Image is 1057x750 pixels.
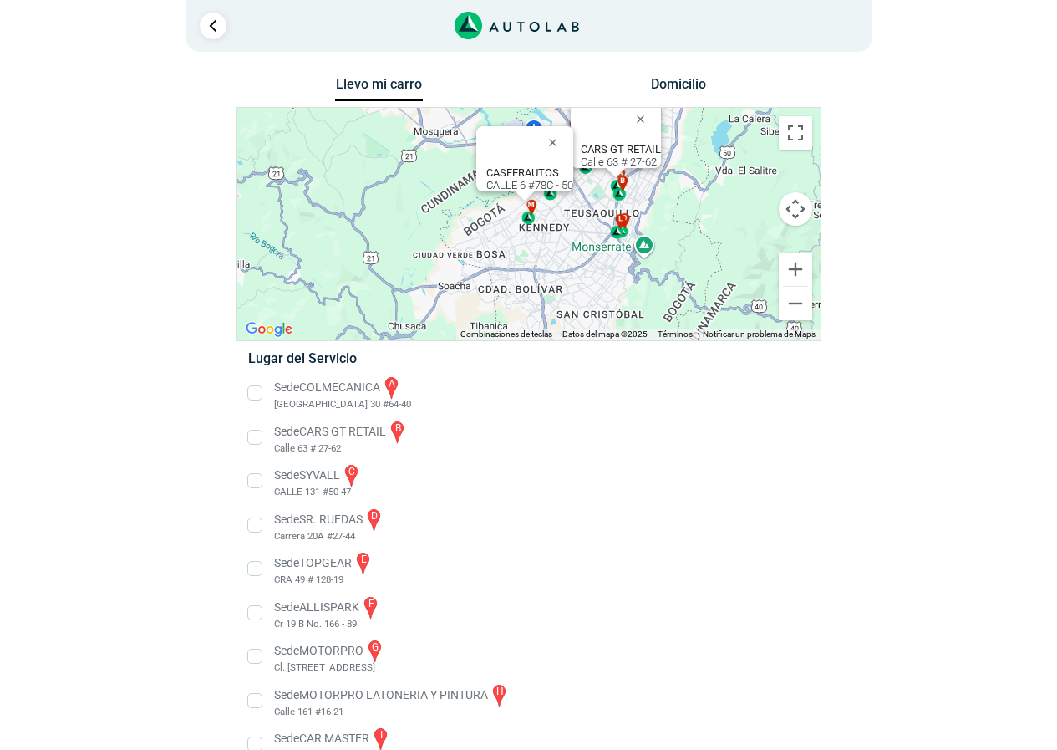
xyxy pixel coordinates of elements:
[455,17,579,33] a: Link al sitio de autolab
[779,116,812,150] button: Cambiar a la vista en pantalla completa
[248,350,809,366] h5: Lugar del Servicio
[241,319,297,340] img: Google
[200,13,226,39] a: Ir al paso anterior
[779,287,812,320] button: Reducir
[562,329,648,339] span: Datos del mapa ©2025
[634,76,722,100] button: Domicilio
[460,329,552,340] button: Combinaciones de teclas
[624,99,664,139] button: Cerrar
[581,143,661,156] b: CARS GT RETAIL
[486,166,573,191] div: CALLE 6 #78C - 50
[622,213,627,225] span: d
[658,329,693,339] a: Términos (se abre en una nueva pestaña)
[241,319,297,340] a: Abre esta zona en Google Maps (se abre en una nueva ventana)
[527,199,534,211] span: m
[618,214,623,226] span: l
[779,253,812,286] button: Ampliar
[486,166,559,179] b: CASFERAUTOS
[779,192,812,226] button: Controles de visualización del mapa
[620,176,625,187] span: b
[703,329,816,339] a: Notificar un problema de Maps
[581,143,661,168] div: Calle 63 # 27-62
[536,122,577,162] button: Cerrar
[335,76,423,102] button: Llevo mi carro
